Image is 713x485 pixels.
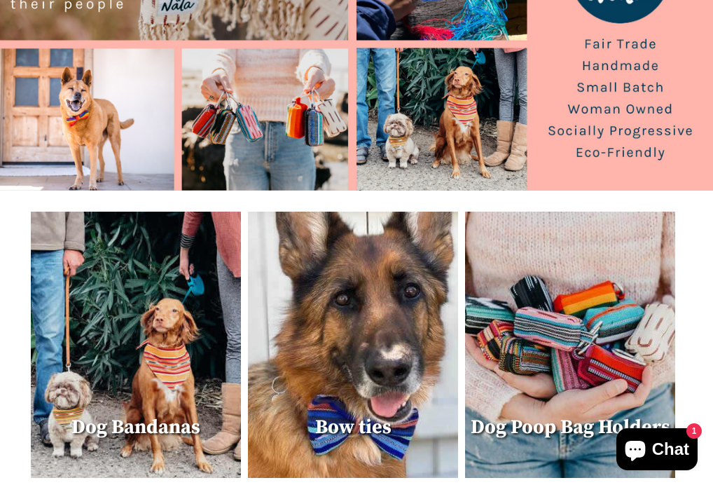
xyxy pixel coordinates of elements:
span: Dog Bandanas [71,415,200,439]
span: Dog Poop Bag Holders [471,415,670,439]
span: Bow ties [315,415,392,439]
inbox-online-store-chat: Shopify online store chat [612,428,702,474]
